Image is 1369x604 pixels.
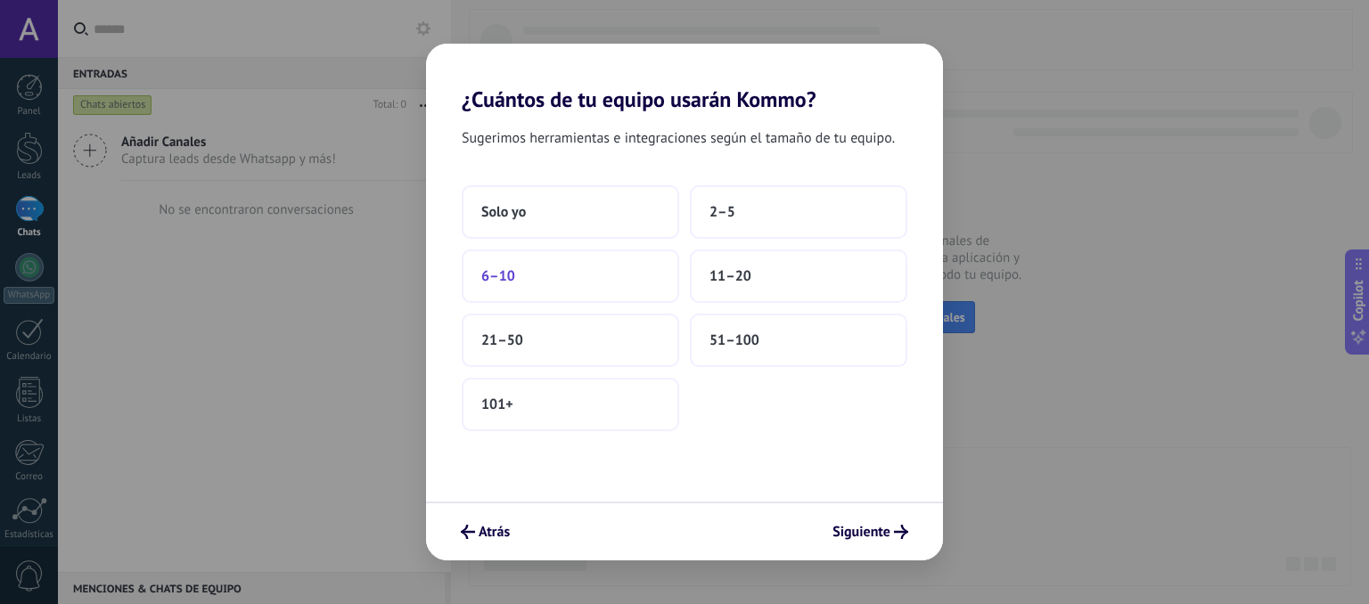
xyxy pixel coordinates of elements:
[481,203,526,221] span: Solo yo
[690,185,907,239] button: 2–5
[709,267,751,285] span: 11–20
[462,378,679,431] button: 101+
[462,314,679,367] button: 21–50
[690,314,907,367] button: 51–100
[709,203,735,221] span: 2–5
[690,249,907,303] button: 11–20
[462,249,679,303] button: 6–10
[481,331,523,349] span: 21–50
[709,331,759,349] span: 51–100
[453,517,518,547] button: Atrás
[481,396,513,413] span: 101+
[481,267,515,285] span: 6–10
[462,127,895,150] span: Sugerimos herramientas e integraciones según el tamaño de tu equipo.
[426,44,943,112] h2: ¿Cuántos de tu equipo usarán Kommo?
[832,526,890,538] span: Siguiente
[462,185,679,239] button: Solo yo
[479,526,510,538] span: Atrás
[824,517,916,547] button: Siguiente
